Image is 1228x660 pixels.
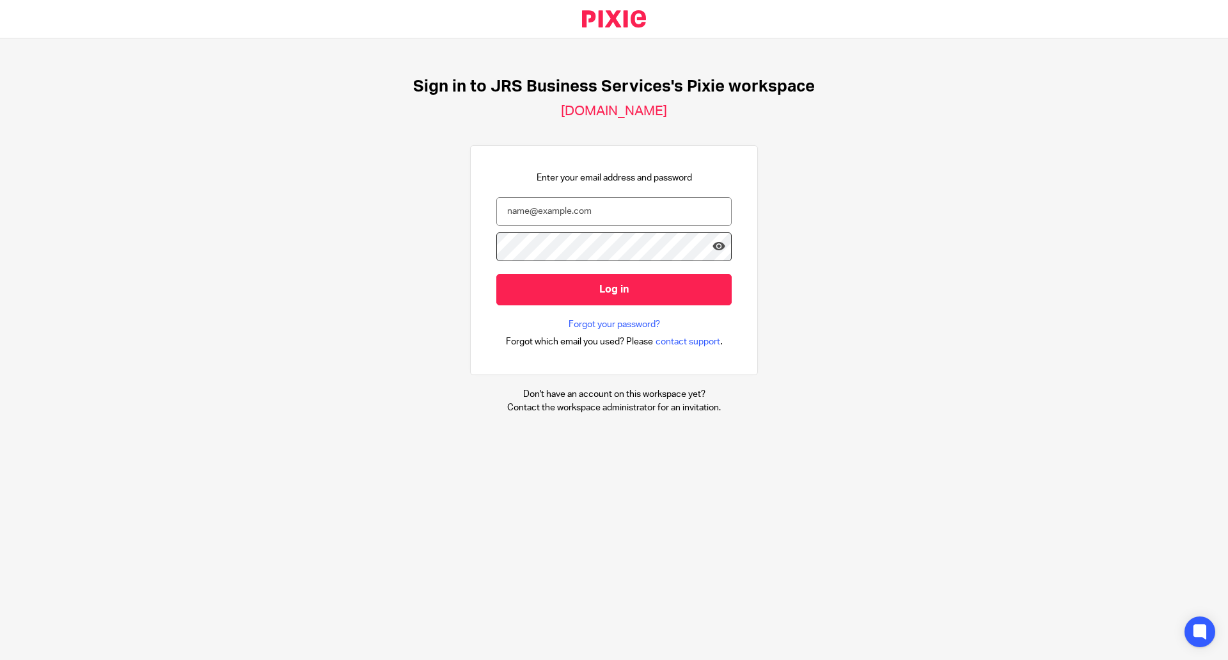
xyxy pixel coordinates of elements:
p: Enter your email address and password [537,172,692,184]
div: . [506,334,723,349]
input: Log in [496,274,732,305]
span: contact support [656,335,720,348]
h1: Sign in to JRS Business Services's Pixie workspace [413,77,815,97]
input: name@example.com [496,197,732,226]
p: Contact the workspace administrator for an invitation. [507,401,721,414]
span: Forgot which email you used? Please [506,335,653,348]
p: Don't have an account on this workspace yet? [507,388,721,401]
h2: [DOMAIN_NAME] [561,103,667,120]
a: Forgot your password? [569,318,660,331]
